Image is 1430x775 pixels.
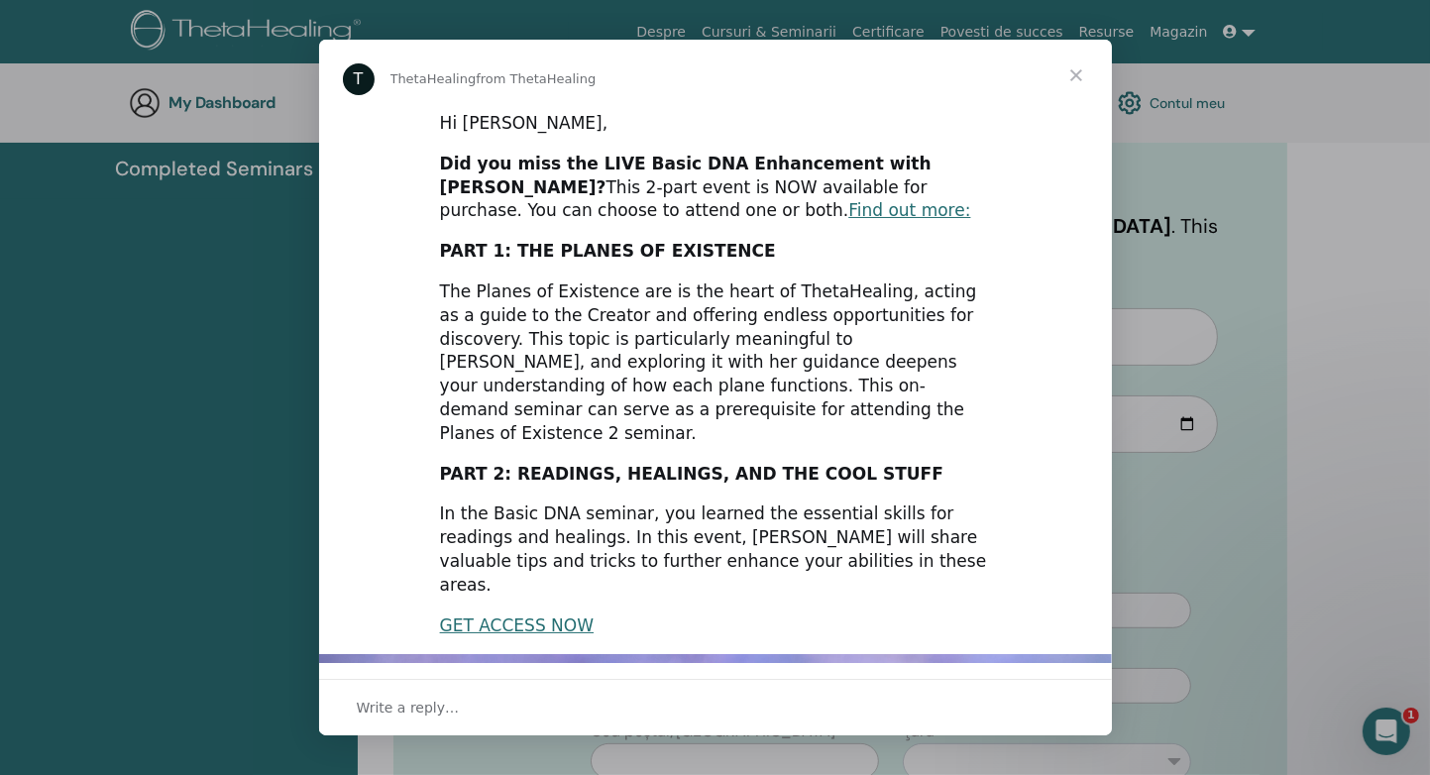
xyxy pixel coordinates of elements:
[357,695,460,720] span: Write a reply…
[848,200,970,220] a: Find out more:
[390,71,477,86] span: ThetaHealing
[440,464,943,484] b: PART 2: READINGS, HEALINGS, AND THE COOL STUFF
[440,112,991,136] div: Hi [PERSON_NAME],
[1041,40,1112,111] span: Close
[476,71,596,86] span: from ThetaHealing
[440,154,932,197] b: Did you miss the LIVE Basic DNA Enhancement with [PERSON_NAME]?
[440,153,991,223] div: This 2-part event is NOW available for purchase. You can choose to attend one or both.
[319,679,1112,735] div: Open conversation and reply
[440,615,594,635] a: GET ACCESS NOW
[440,241,776,261] b: PART 1: THE PLANES OF EXISTENCE
[343,63,375,95] div: Profile image for ThetaHealing
[440,502,991,597] div: In the Basic DNA seminar, you learned the essential skills for readings and healings. In this eve...
[440,280,991,446] div: The Planes of Existence are is the heart of ThetaHealing, acting as a guide to the Creator and of...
